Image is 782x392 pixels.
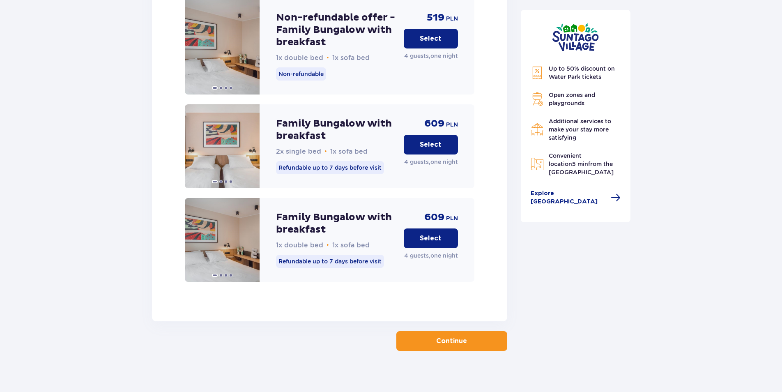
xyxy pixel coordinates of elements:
[332,54,370,62] span: 1x sofa bed
[404,158,458,166] p: 4 guests , one night
[531,189,621,206] a: Explore [GEOGRAPHIC_DATA]
[404,52,458,60] p: 4 guests , one night
[420,34,442,43] p: Select
[424,211,444,224] span: 609
[531,189,606,206] span: Explore [GEOGRAPHIC_DATA]
[276,241,323,249] span: 1x double bed
[531,123,544,136] img: Restaurant Icon
[330,148,368,155] span: 1x sofa bed
[549,152,614,175] span: Convenient location from the [GEOGRAPHIC_DATA]
[404,228,458,248] button: Select
[420,140,442,149] p: Select
[531,66,544,80] img: Discount Icon
[276,67,326,81] p: Non-refundable
[276,211,397,236] p: Family Bungalow with breakfast
[552,23,599,51] img: Suntago Village
[446,121,458,129] span: PLN
[549,65,615,80] span: Up to 50% discount on Water Park tickets
[446,214,458,223] span: PLN
[404,251,458,260] p: 4 guests , one night
[424,118,444,130] span: 609
[531,92,544,106] img: Grill Icon
[276,161,384,174] p: Refundable up to 7 days before visit
[572,161,588,167] span: 5 min
[427,12,444,24] span: 519
[332,241,370,249] span: 1x sofa bed
[185,198,260,282] img: Family Bungalow with breakfast
[404,29,458,48] button: Select
[436,337,467,346] p: Continue
[276,54,323,62] span: 1x double bed
[185,104,260,188] img: Family Bungalow with breakfast
[396,331,507,351] button: Continue
[446,15,458,23] span: PLN
[276,255,384,268] p: Refundable up to 7 days before visit
[324,148,327,156] span: •
[327,241,329,249] span: •
[276,118,397,142] p: Family Bungalow with breakfast
[276,12,397,48] p: Non-refundable offer - Family Bungalow with breakfast
[549,92,595,106] span: Open zones and playgrounds
[327,54,329,62] span: •
[276,148,321,155] span: 2x single bed
[549,118,611,141] span: Additional services to make your stay more satisfying
[404,135,458,154] button: Select
[531,157,544,171] img: Map Icon
[420,234,442,243] p: Select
